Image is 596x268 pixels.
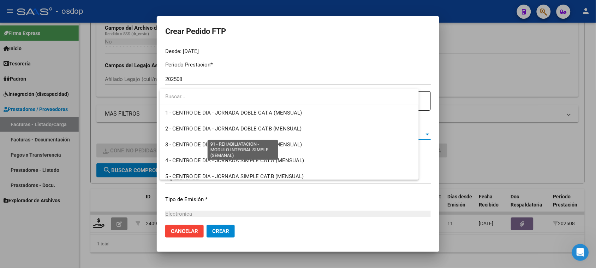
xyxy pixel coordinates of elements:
iframe: Intercom live chat [572,244,589,261]
span: 4 - CENTRO DE DIA - JORNADA SIMPLE CAT.A (MENSUAL) [165,157,304,164]
span: 1 - CENTRO DE DIA - JORNADA DOBLE CAT.A (MENSUAL) [165,110,302,116]
span: 2 - CENTRO DE DIA - JORNADA DOBLE CAT.B (MENSUAL) [165,126,302,132]
span: 3 - CENTRO DE DIA - JORNADA DOBLE CAT.C (MENSUAL) [165,141,302,148]
input: dropdown search [160,89,418,105]
span: 5 - CENTRO DE DIA - JORNADA SIMPLE CAT.B (MENSUAL) [165,173,304,180]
